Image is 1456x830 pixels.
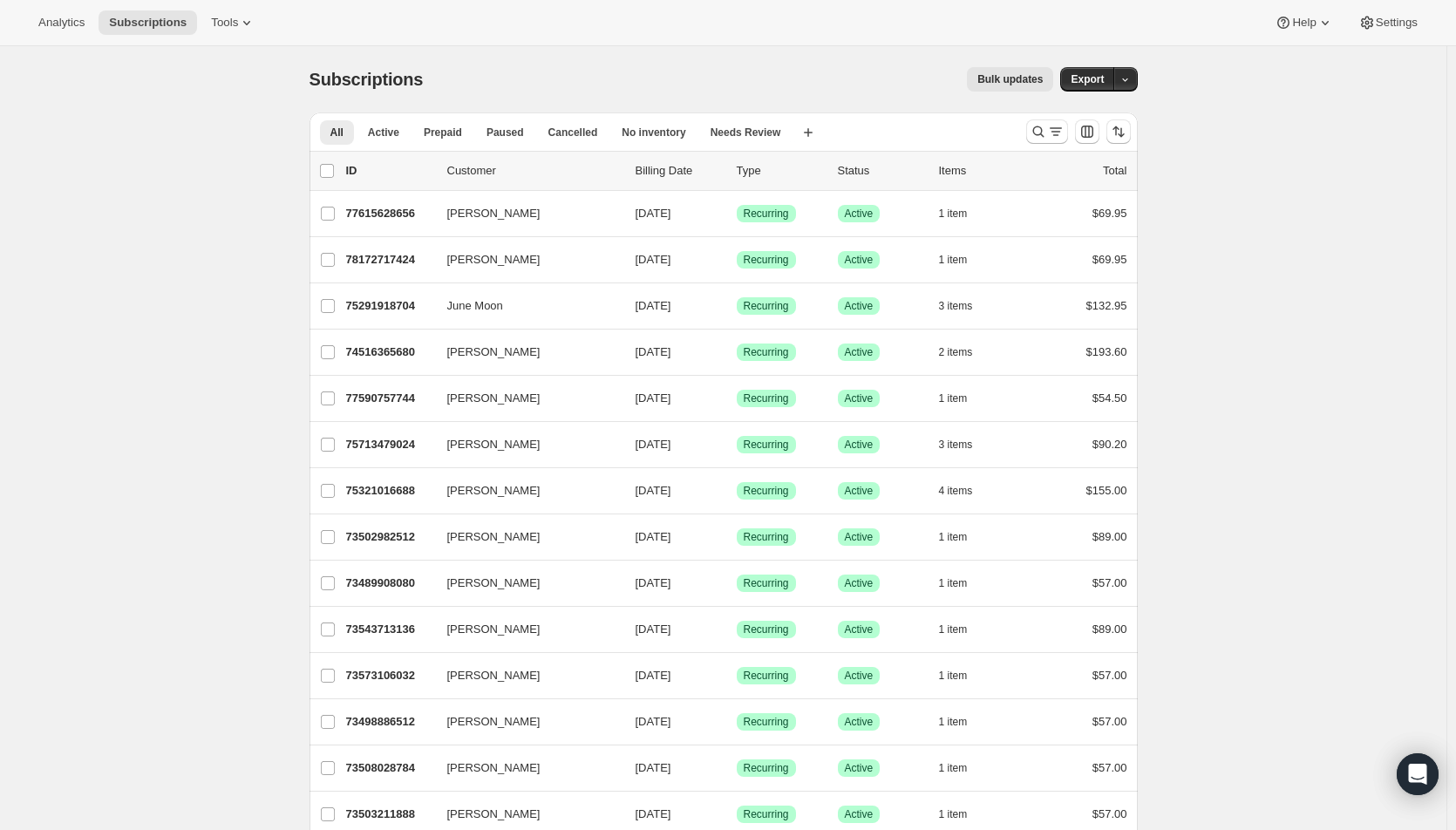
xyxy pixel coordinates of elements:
span: [DATE] [636,530,671,543]
button: 1 item [939,710,987,734]
button: 1 item [939,248,987,272]
button: 1 item [939,386,987,411]
button: 4 items [939,479,992,503]
span: Recurring [744,345,789,359]
button: 1 item [939,756,987,780]
span: Recurring [744,299,789,313]
button: Sort the results [1106,119,1131,144]
span: Needs Review [711,126,781,139]
button: 1 item [939,201,987,226]
p: 75291918704 [346,297,433,315]
span: 1 item [939,576,968,590]
span: Active [368,126,399,139]
p: 73489908080 [346,575,433,592]
p: Total [1103,162,1126,180]
span: 1 item [939,207,968,221]
button: 1 item [939,525,987,549]
span: $193.60 [1086,345,1127,358]
div: Open Intercom Messenger [1397,753,1439,795]
span: 1 item [939,807,968,821]
span: [PERSON_NAME] [447,575,541,592]
div: 73489908080[PERSON_NAME][DATE]SuccessRecurringSuccessActive1 item$57.00 [346,571,1127,595]
button: [PERSON_NAME] [437,754,611,782]
span: [PERSON_NAME] [447,251,541,269]
span: Active [845,253,874,267]
span: [DATE] [636,391,671,405]
button: [PERSON_NAME] [437,708,611,736]
span: Recurring [744,391,789,405]
span: [DATE] [636,484,671,497]
span: [PERSON_NAME] [447,482,541,500]
span: $57.00 [1092,807,1127,820]
button: 1 item [939,617,987,642]
button: Create new view [794,120,822,145]
span: Active [845,207,874,221]
span: Prepaid [424,126,462,139]
button: June Moon [437,292,611,320]
span: Active [845,299,874,313]
span: 1 item [939,530,968,544]
span: Active [845,530,874,544]
span: Recurring [744,253,789,267]
button: [PERSON_NAME] [437,616,611,643]
span: [DATE] [636,807,671,820]
span: [PERSON_NAME] [447,806,541,823]
button: [PERSON_NAME] [437,477,611,505]
div: 73573106032[PERSON_NAME][DATE]SuccessRecurringSuccessActive1 item$57.00 [346,663,1127,688]
span: [PERSON_NAME] [447,528,541,546]
p: ID [346,162,433,180]
span: Analytics [38,16,85,30]
span: Recurring [744,761,789,775]
span: 3 items [939,438,973,452]
button: 1 item [939,571,987,595]
span: Bulk updates [977,72,1043,86]
span: 2 items [939,345,973,359]
span: Active [845,391,874,405]
span: Active [845,622,874,636]
span: Recurring [744,669,789,683]
span: No inventory [622,126,685,139]
button: 2 items [939,340,992,364]
p: 77615628656 [346,205,433,222]
button: Subscriptions [99,10,197,35]
span: $89.00 [1092,530,1127,543]
div: Type [737,162,824,180]
span: 1 item [939,715,968,729]
span: $69.95 [1092,207,1127,220]
span: $155.00 [1086,484,1127,497]
span: $69.95 [1092,253,1127,266]
div: Items [939,162,1026,180]
span: Active [845,484,874,498]
span: Recurring [744,807,789,821]
button: [PERSON_NAME] [437,569,611,597]
span: $54.50 [1092,391,1127,405]
span: 1 item [939,253,968,267]
button: 1 item [939,663,987,688]
div: 78172717424[PERSON_NAME][DATE]SuccessRecurringSuccessActive1 item$69.95 [346,248,1127,272]
div: 73502982512[PERSON_NAME][DATE]SuccessRecurringSuccessActive1 item$89.00 [346,525,1127,549]
div: 77590757744[PERSON_NAME][DATE]SuccessRecurringSuccessActive1 item$54.50 [346,386,1127,411]
p: 73573106032 [346,667,433,684]
p: 78172717424 [346,251,433,269]
button: Customize table column order and visibility [1075,119,1099,144]
div: 73498886512[PERSON_NAME][DATE]SuccessRecurringSuccessActive1 item$57.00 [346,710,1127,734]
span: $57.00 [1092,715,1127,728]
span: [DATE] [636,207,671,220]
span: Active [845,438,874,452]
span: Active [845,345,874,359]
span: Tools [211,16,238,30]
div: IDCustomerBilling DateTypeStatusItemsTotal [346,162,1127,180]
button: Export [1060,67,1114,92]
span: [PERSON_NAME] [447,759,541,777]
span: $90.20 [1092,438,1127,451]
span: Help [1292,16,1316,30]
span: 4 items [939,484,973,498]
span: Settings [1376,16,1418,30]
span: All [330,126,344,139]
button: [PERSON_NAME] [437,338,611,366]
p: Status [838,162,925,180]
p: 73503211888 [346,806,433,823]
span: Subscriptions [310,70,424,89]
div: 75713479024[PERSON_NAME][DATE]SuccessRecurringSuccessActive3 items$90.20 [346,432,1127,457]
button: Analytics [28,10,95,35]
